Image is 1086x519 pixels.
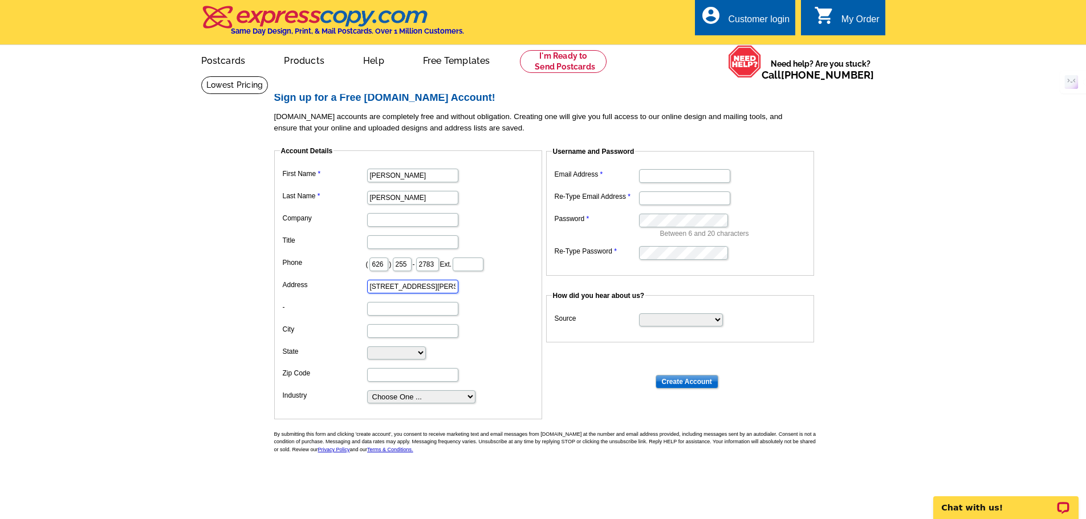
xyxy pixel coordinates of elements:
[728,45,762,78] img: help
[283,302,366,312] label: -
[283,368,366,378] label: Zip Code
[274,92,821,104] h2: Sign up for a Free [DOMAIN_NAME] Account!
[814,5,835,26] i: shopping_cart
[728,14,790,30] div: Customer login
[656,375,718,389] input: Create Account
[762,58,880,81] span: Need help? Are you stuck?
[555,191,638,202] label: Re-Type Email Address
[283,258,366,268] label: Phone
[274,431,821,454] p: By submitting this form and clicking 'create account', you consent to receive marketing text and ...
[283,213,366,223] label: Company
[405,46,509,73] a: Free Templates
[555,214,638,224] label: Password
[555,169,638,179] label: Email Address
[266,46,343,73] a: Products
[280,255,536,272] dd: ( ) - Ext.
[283,169,366,179] label: First Name
[283,235,366,246] label: Title
[283,280,366,290] label: Address
[283,324,366,334] label: City
[183,46,264,73] a: Postcards
[231,27,464,35] h4: Same Day Design, Print, & Mail Postcards. Over 1 Million Customers.
[701,5,721,26] i: account_circle
[555,246,638,256] label: Re-Type Password
[926,483,1086,519] iframe: LiveChat chat widget
[552,291,646,301] legend: How did you hear about us?
[552,146,636,157] legend: Username and Password
[283,346,366,357] label: State
[660,228,808,239] p: Between 6 and 20 characters
[274,111,821,134] p: [DOMAIN_NAME] accounts are completely free and without obligation. Creating one will give you ful...
[367,447,413,452] a: Terms & Conditions.
[318,447,350,452] a: Privacy Policy
[781,69,874,81] a: [PHONE_NUMBER]
[701,13,790,27] a: account_circle Customer login
[283,191,366,201] label: Last Name
[814,13,880,27] a: shopping_cart My Order
[841,14,880,30] div: My Order
[201,14,464,35] a: Same Day Design, Print, & Mail Postcards. Over 1 Million Customers.
[283,390,366,401] label: Industry
[762,69,874,81] span: Call
[555,313,638,324] label: Source
[345,46,402,73] a: Help
[280,146,334,156] legend: Account Details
